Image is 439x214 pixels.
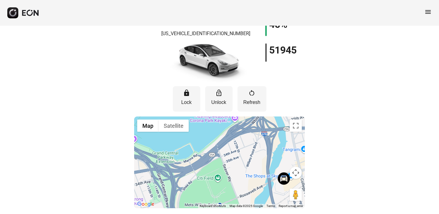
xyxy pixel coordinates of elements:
[159,120,189,132] button: Show satellite imagery
[163,40,248,83] img: car
[241,99,263,106] p: Refresh
[176,99,197,106] p: Lock
[266,204,275,208] a: Terms (opens in new tab)
[205,86,233,112] button: Unlock
[136,200,156,208] a: Open this area in Google Maps (opens a new window)
[269,46,297,54] h1: 51945
[248,89,255,97] span: restart_alt
[237,86,266,112] button: Refresh
[290,120,302,132] button: Toggle fullscreen view
[161,30,250,37] p: [US_VEHICLE_IDENTIFICATION_NUMBER]
[137,120,159,132] button: Show street map
[136,200,156,208] img: Google
[279,204,303,208] a: Report a map error
[215,89,223,97] span: lock_open
[269,21,287,28] h1: 45%
[290,167,302,179] button: Map camera controls
[173,86,200,112] button: Lock
[183,89,190,97] span: lock
[290,189,302,201] button: Drag Pegman onto the map to open Street View
[200,204,226,208] button: Keyboard shortcuts
[230,204,263,208] span: Map data ©2025 Google
[208,99,230,106] p: Unlock
[424,8,432,16] span: menu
